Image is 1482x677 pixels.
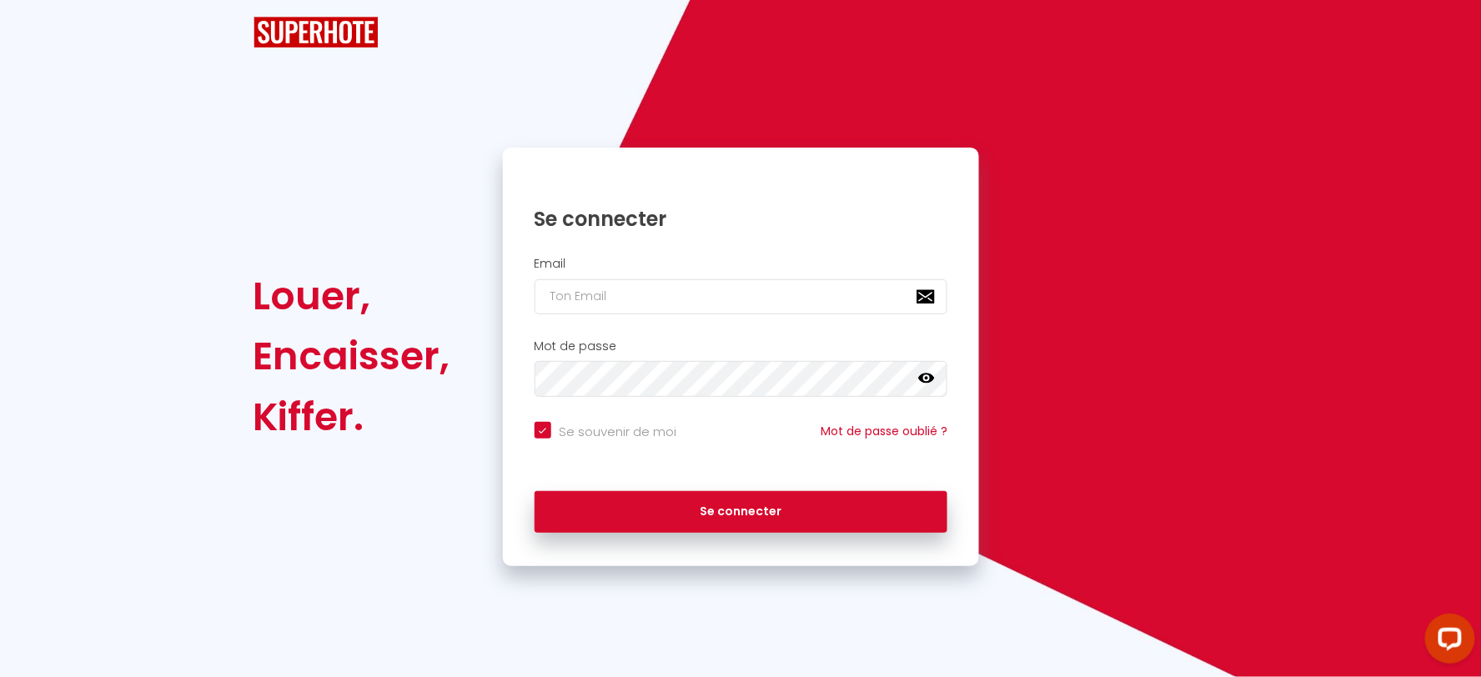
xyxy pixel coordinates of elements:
h2: Mot de passe [535,339,948,354]
h1: Se connecter [535,206,948,232]
h2: Email [535,257,948,271]
img: SuperHote logo [254,17,379,48]
iframe: LiveChat chat widget [1412,607,1482,677]
input: Ton Email [535,279,948,314]
button: Se connecter [535,491,948,533]
div: Louer, [254,266,450,326]
div: Kiffer. [254,387,450,447]
div: Encaisser, [254,326,450,386]
a: Mot de passe oublié ? [821,423,947,439]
